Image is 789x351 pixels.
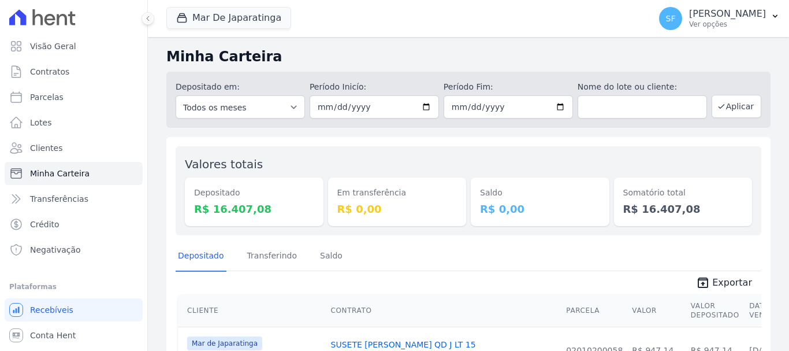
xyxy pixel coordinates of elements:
span: Contratos [30,66,69,77]
span: Parcelas [30,91,64,103]
th: Cliente [178,294,326,327]
label: Nome do lote ou cliente: [578,81,707,93]
span: Mar de Japaratinga [187,337,262,350]
span: Crédito [30,219,59,230]
a: Transferências [5,187,143,210]
a: Depositado [176,242,226,272]
dd: R$ 0,00 [480,201,600,217]
dd: R$ 0,00 [337,201,457,217]
label: Valores totais [185,157,263,171]
dd: R$ 16.407,08 [194,201,314,217]
span: Exportar [712,276,752,290]
a: Negativação [5,238,143,261]
th: Valor Depositado [686,294,745,327]
a: Crédito [5,213,143,236]
label: Depositado em: [176,82,240,91]
th: Valor [627,294,686,327]
i: unarchive [696,276,710,290]
a: Conta Hent [5,324,143,347]
a: Contratos [5,60,143,83]
a: unarchive Exportar [687,276,761,292]
a: Recebíveis [5,298,143,322]
span: Transferências [30,193,88,205]
dt: Saldo [480,187,600,199]
span: Visão Geral [30,40,76,52]
span: Conta Hent [30,330,76,341]
dt: Em transferência [337,187,457,199]
button: SF [PERSON_NAME] Ver opções [650,2,789,35]
span: Lotes [30,117,52,128]
a: SUSETE [PERSON_NAME] QD J LT 15 [331,340,476,349]
span: Negativação [30,244,81,256]
p: [PERSON_NAME] [689,8,766,20]
p: Ver opções [689,20,766,29]
a: Clientes [5,136,143,160]
h2: Minha Carteira [166,46,771,67]
a: Saldo [318,242,345,272]
a: Transferindo [245,242,300,272]
a: Visão Geral [5,35,143,58]
dt: Somatório total [623,187,743,199]
button: Aplicar [712,95,761,118]
a: Parcelas [5,86,143,109]
label: Período Fim: [444,81,573,93]
div: Plataformas [9,280,138,294]
dd: R$ 16.407,08 [623,201,743,217]
th: Contrato [326,294,562,327]
span: Recebíveis [30,304,73,316]
span: Minha Carteira [30,168,90,179]
label: Período Inicío: [310,81,439,93]
dt: Depositado [194,187,314,199]
th: Parcela [561,294,627,327]
button: Mar De Japaratinga [166,7,291,29]
a: Minha Carteira [5,162,143,185]
span: SF [666,14,676,23]
a: Lotes [5,111,143,134]
span: Clientes [30,142,62,154]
